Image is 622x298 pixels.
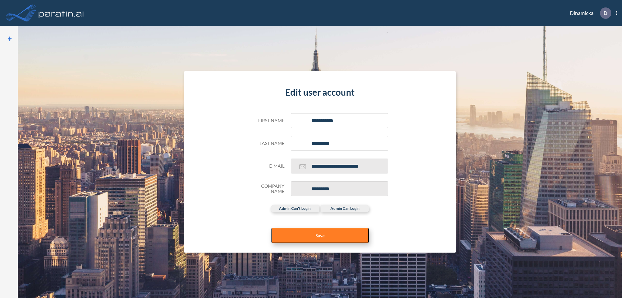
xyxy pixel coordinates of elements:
[37,6,85,19] img: logo
[252,118,284,124] h5: First name
[604,10,607,16] p: D
[271,228,369,243] button: Save
[560,7,617,19] div: Dinamicka
[321,205,369,212] label: admin can login
[271,205,319,212] label: admin can't login
[252,184,284,195] h5: Company Name
[252,87,388,98] h4: Edit user account
[252,141,284,146] h5: Last name
[252,163,284,169] h5: E-mail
